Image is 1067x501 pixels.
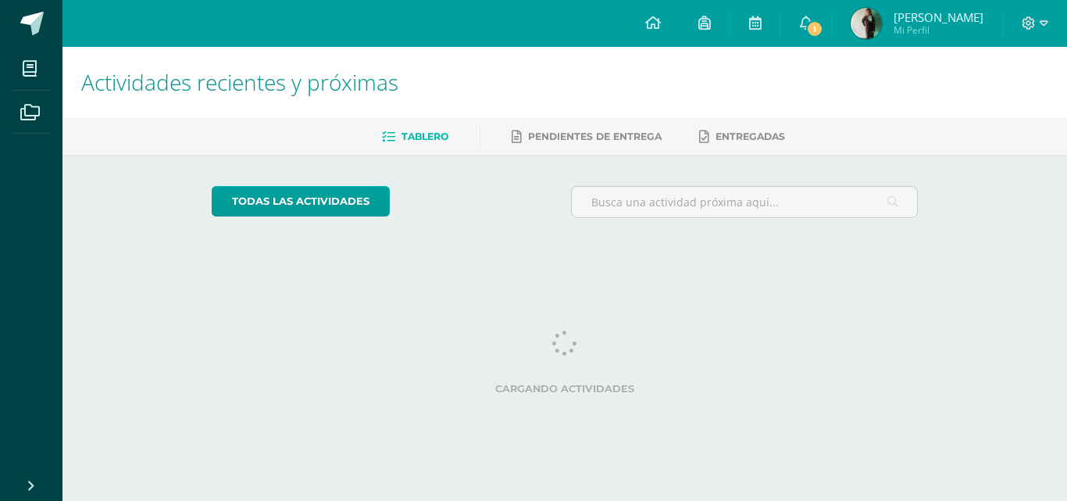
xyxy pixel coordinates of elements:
[528,131,662,142] span: Pendientes de entrega
[512,124,662,149] a: Pendientes de entrega
[81,67,398,97] span: Actividades recientes y próximas
[382,124,448,149] a: Tablero
[715,131,785,142] span: Entregadas
[212,383,919,395] label: Cargando actividades
[401,131,448,142] span: Tablero
[572,187,918,217] input: Busca una actividad próxima aquí...
[212,186,390,217] a: todas las Actividades
[699,124,785,149] a: Entregadas
[894,9,983,25] span: [PERSON_NAME]
[894,23,983,37] span: Mi Perfil
[851,8,882,39] img: 6a95a4a1674ec88d8bafb1db3b971fb2.png
[806,20,823,38] span: 1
